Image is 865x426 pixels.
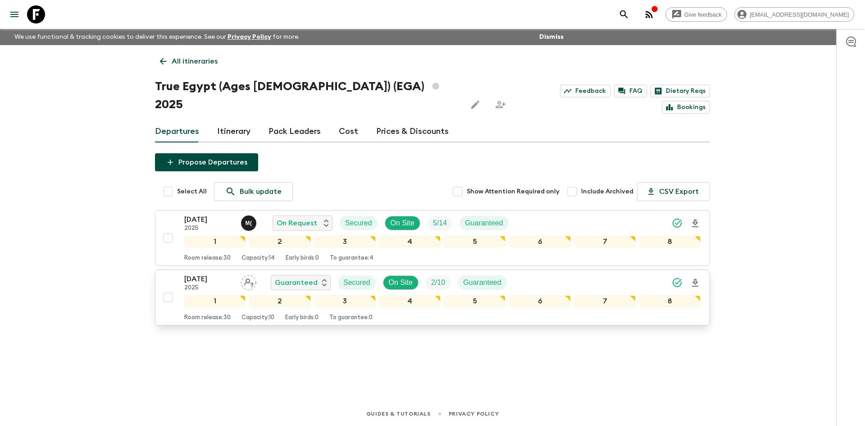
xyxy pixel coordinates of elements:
[679,11,727,18] span: Give feedback
[314,236,376,247] div: 3
[241,218,258,225] span: Migo (Maged) Nabil
[5,5,23,23] button: menu
[275,277,318,288] p: Guaranteed
[734,7,854,22] div: [EMAIL_ADDRESS][DOMAIN_NAME]
[241,255,275,262] p: Capacity: 14
[184,314,231,321] p: Room release: 30
[385,216,420,230] div: On Site
[537,31,566,43] button: Dismiss
[329,314,373,321] p: To guarantee: 0
[155,153,258,171] button: Propose Departures
[241,278,256,285] span: Assign pack leader
[444,295,505,307] div: 5
[614,85,647,97] a: FAQ
[184,236,246,247] div: 1
[155,52,223,70] a: All itineraries
[637,182,710,201] button: CSV Export
[177,187,207,196] span: Select All
[338,275,376,290] div: Secured
[228,34,271,40] a: Privacy Policy
[560,85,610,97] a: Feedback
[379,295,441,307] div: 4
[345,218,372,229] p: Secured
[241,215,258,231] button: M(
[690,218,701,229] svg: Download Onboarding
[465,218,503,229] p: Guaranteed
[376,121,449,142] a: Prices & Discounts
[444,236,505,247] div: 5
[11,29,303,45] p: We use functional & tracking cookies to deliver this experience. See our for more.
[615,5,633,23] button: search adventures
[581,187,633,196] span: Include Archived
[428,216,452,230] div: Trip Fill
[383,275,419,290] div: On Site
[672,218,683,229] svg: Synced Successfully
[745,11,854,18] span: [EMAIL_ADDRESS][DOMAIN_NAME]
[172,56,218,67] p: All itineraries
[639,295,701,307] div: 8
[330,255,373,262] p: To guarantee: 4
[249,236,310,247] div: 2
[466,96,484,114] button: Edit this itinerary
[662,101,710,114] a: Bookings
[433,218,447,229] p: 5 / 14
[463,277,501,288] p: Guaranteed
[340,216,378,230] div: Secured
[314,295,376,307] div: 3
[217,121,250,142] a: Itinerary
[574,236,636,247] div: 7
[339,121,358,142] a: Cost
[184,255,231,262] p: Room release: 30
[426,275,451,290] div: Trip Fill
[639,236,701,247] div: 8
[285,314,319,321] p: Early birds: 0
[467,187,560,196] span: Show Attention Required only
[184,225,234,232] p: 2025
[366,409,431,419] a: Guides & Tutorials
[269,121,321,142] a: Pack Leaders
[155,121,199,142] a: Departures
[184,284,234,292] p: 2025
[155,210,710,266] button: [DATE]2025Migo (Maged) Nabil On RequestSecuredOn SiteTrip FillGuaranteed12345678Room release:30Ca...
[509,236,570,247] div: 6
[184,274,234,284] p: [DATE]
[574,295,636,307] div: 7
[343,277,370,288] p: Secured
[155,78,459,114] h1: True Egypt (Ages [DEMOGRAPHIC_DATA]) (EGA) 2025
[492,96,510,114] span: Share this itinerary
[389,277,413,288] p: On Site
[651,85,710,97] a: Dietary Reqs
[379,236,441,247] div: 4
[155,270,710,325] button: [DATE]2025Assign pack leaderGuaranteedSecuredOn SiteTrip FillGuaranteed12345678Room release:30Cap...
[245,220,252,227] p: M (
[184,295,246,307] div: 1
[665,7,727,22] a: Give feedback
[449,409,499,419] a: Privacy Policy
[509,295,570,307] div: 6
[391,218,414,229] p: On Site
[286,255,319,262] p: Early birds: 0
[277,218,317,229] p: On Request
[214,182,293,201] a: Bulk update
[184,214,234,225] p: [DATE]
[431,277,445,288] p: 2 / 10
[690,278,701,289] svg: Download Onboarding
[672,277,683,288] svg: Synced Successfully
[241,314,274,321] p: Capacity: 10
[240,186,282,197] p: Bulk update
[249,295,310,307] div: 2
